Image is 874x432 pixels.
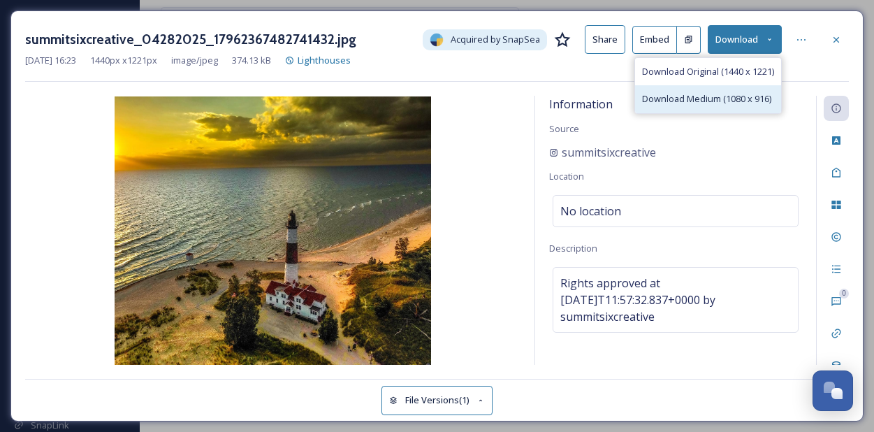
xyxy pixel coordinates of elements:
[560,275,791,325] span: Rights approved at [DATE]T11:57:32.837+0000 by summitsixcreative
[549,96,613,112] span: Information
[549,122,579,135] span: Source
[381,386,493,415] button: File Versions(1)
[451,33,540,46] span: Acquired by SnapSea
[839,289,849,298] div: 0
[25,29,356,50] h3: summitsixcreative_04282025_17962367482741432.jpg
[298,54,351,66] span: Lighthouses
[642,92,771,106] span: Download Medium (1080 x 916)
[632,26,677,54] button: Embed
[171,54,218,67] span: image/jpeg
[549,144,656,161] a: summitsixcreative
[430,33,444,47] img: snapsea-logo.png
[642,65,774,78] span: Download Original (1440 x 1221)
[232,54,271,67] span: 374.13 kB
[560,203,621,219] span: No location
[585,25,625,54] button: Share
[90,54,157,67] span: 1440 px x 1221 px
[25,96,520,365] img: 1uw9-4WxY6HrcXFgsShvatczXfIetTAwB.jpg
[562,144,656,161] span: summitsixcreative
[25,54,76,67] span: [DATE] 16:23
[813,370,853,411] button: Open Chat
[549,170,584,182] span: Location
[708,25,782,54] button: Download
[549,242,597,254] span: Description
